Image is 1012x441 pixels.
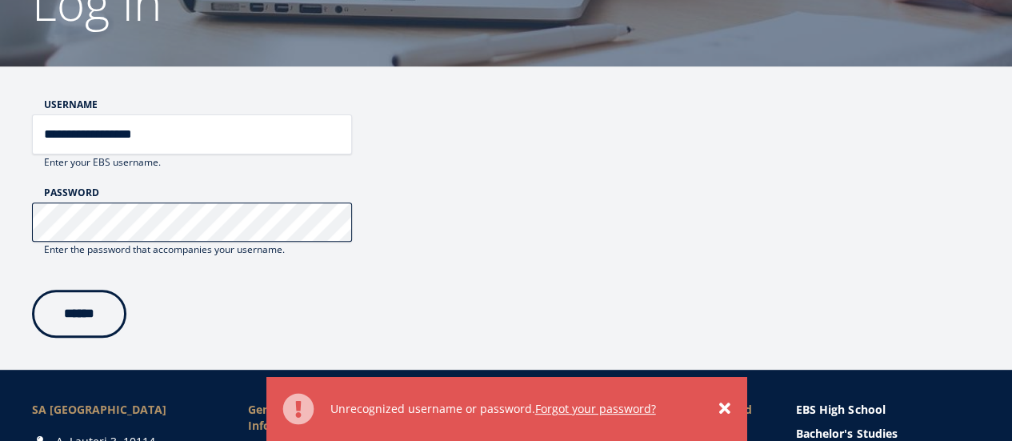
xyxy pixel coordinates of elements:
[44,98,352,110] label: Username
[44,186,352,198] label: Password
[330,401,703,417] div: Unrecognized username or password.
[32,402,216,418] div: SA [GEOGRAPHIC_DATA]
[32,154,352,170] div: Enter your EBS username.
[535,401,656,417] a: Forgot your password?
[32,242,352,258] div: Enter the password that accompanies your username.
[266,377,746,441] div: Error message
[719,401,730,417] a: ×
[248,402,353,434] span: General Information
[796,402,980,418] a: EBS High School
